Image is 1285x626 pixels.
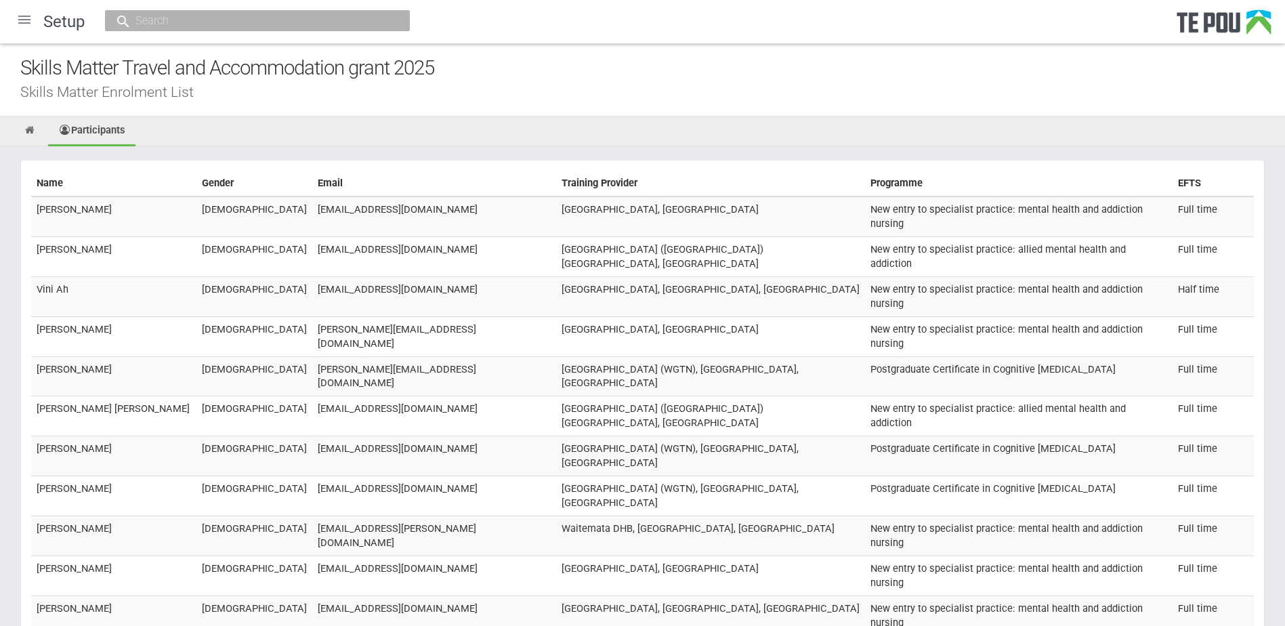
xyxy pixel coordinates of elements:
[312,316,557,356] td: [PERSON_NAME][EMAIL_ADDRESS][DOMAIN_NAME]
[196,476,312,516] td: [DEMOGRAPHIC_DATA]
[865,436,1173,476] td: Postgraduate Certificate in Cognitive [MEDICAL_DATA]
[865,171,1173,196] th: Programme
[31,556,196,596] td: [PERSON_NAME]
[556,476,865,516] td: [GEOGRAPHIC_DATA] (WGTN), [GEOGRAPHIC_DATA], [GEOGRAPHIC_DATA]
[312,196,557,236] td: [EMAIL_ADDRESS][DOMAIN_NAME]
[1173,476,1254,516] td: Full time
[196,516,312,556] td: [DEMOGRAPHIC_DATA]
[196,316,312,356] td: [DEMOGRAPHIC_DATA]
[1173,171,1254,196] th: EFTS
[1173,436,1254,476] td: Full time
[1173,556,1254,596] td: Full time
[1173,196,1254,236] td: Full time
[196,171,312,196] th: Gender
[556,356,865,396] td: [GEOGRAPHIC_DATA] (WGTN), [GEOGRAPHIC_DATA], [GEOGRAPHIC_DATA]
[556,556,865,596] td: [GEOGRAPHIC_DATA], [GEOGRAPHIC_DATA]
[196,196,312,236] td: [DEMOGRAPHIC_DATA]
[31,276,196,316] td: Vini Ah
[31,436,196,476] td: [PERSON_NAME]
[31,236,196,276] td: [PERSON_NAME]
[312,476,557,516] td: [EMAIL_ADDRESS][DOMAIN_NAME]
[312,236,557,276] td: [EMAIL_ADDRESS][DOMAIN_NAME]
[865,276,1173,316] td: New entry to specialist practice: mental health and addiction nursing
[556,396,865,436] td: [GEOGRAPHIC_DATA] ([GEOGRAPHIC_DATA]) [GEOGRAPHIC_DATA], [GEOGRAPHIC_DATA]
[865,556,1173,596] td: New entry to specialist practice: mental health and addiction nursing
[556,236,865,276] td: [GEOGRAPHIC_DATA] ([GEOGRAPHIC_DATA]) [GEOGRAPHIC_DATA], [GEOGRAPHIC_DATA]
[556,196,865,236] td: [GEOGRAPHIC_DATA], [GEOGRAPHIC_DATA]
[196,396,312,436] td: [DEMOGRAPHIC_DATA]
[865,356,1173,396] td: Postgraduate Certificate in Cognitive [MEDICAL_DATA]
[865,476,1173,516] td: Postgraduate Certificate in Cognitive [MEDICAL_DATA]
[865,396,1173,436] td: New entry to specialist practice: allied mental health and addiction
[31,171,196,196] th: Name
[556,276,865,316] td: [GEOGRAPHIC_DATA], [GEOGRAPHIC_DATA], [GEOGRAPHIC_DATA]
[1173,516,1254,556] td: Full time
[1173,236,1254,276] td: Full time
[31,196,196,236] td: [PERSON_NAME]
[865,316,1173,356] td: New entry to specialist practice: mental health and addiction nursing
[196,276,312,316] td: [DEMOGRAPHIC_DATA]
[48,117,135,146] a: Participants
[865,516,1173,556] td: New entry to specialist practice: mental health and addiction nursing
[312,516,557,556] td: [EMAIL_ADDRESS][PERSON_NAME][DOMAIN_NAME]
[31,516,196,556] td: [PERSON_NAME]
[196,556,312,596] td: [DEMOGRAPHIC_DATA]
[1173,356,1254,396] td: Full time
[196,436,312,476] td: [DEMOGRAPHIC_DATA]
[31,316,196,356] td: [PERSON_NAME]
[556,316,865,356] td: [GEOGRAPHIC_DATA], [GEOGRAPHIC_DATA]
[312,356,557,396] td: [PERSON_NAME][EMAIL_ADDRESS][DOMAIN_NAME]
[31,476,196,516] td: [PERSON_NAME]
[196,356,312,396] td: [DEMOGRAPHIC_DATA]
[312,556,557,596] td: [EMAIL_ADDRESS][DOMAIN_NAME]
[556,516,865,556] td: Waitemata DHB, [GEOGRAPHIC_DATA], [GEOGRAPHIC_DATA]
[312,396,557,436] td: [EMAIL_ADDRESS][DOMAIN_NAME]
[20,54,1285,83] div: Skills Matter Travel and Accommodation grant 2025
[1173,396,1254,436] td: Full time
[865,236,1173,276] td: New entry to specialist practice: allied mental health and addiction
[1173,276,1254,316] td: Half time
[312,171,557,196] th: Email
[1173,316,1254,356] td: Full time
[556,436,865,476] td: [GEOGRAPHIC_DATA] (WGTN), [GEOGRAPHIC_DATA], [GEOGRAPHIC_DATA]
[196,236,312,276] td: [DEMOGRAPHIC_DATA]
[31,396,196,436] td: [PERSON_NAME] [PERSON_NAME]
[131,14,370,28] input: Search
[20,85,1285,99] div: Skills Matter Enrolment List
[556,171,865,196] th: Training Provider
[31,356,196,396] td: [PERSON_NAME]
[312,436,557,476] td: [EMAIL_ADDRESS][DOMAIN_NAME]
[865,196,1173,236] td: New entry to specialist practice: mental health and addiction nursing
[312,276,557,316] td: [EMAIL_ADDRESS][DOMAIN_NAME]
